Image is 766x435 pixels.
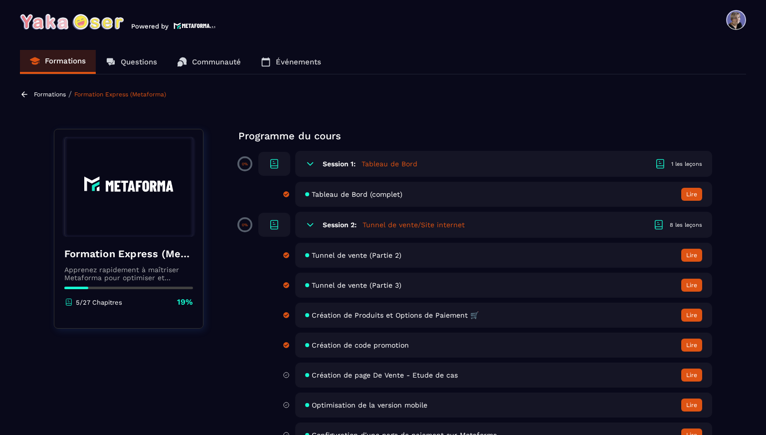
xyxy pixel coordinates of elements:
[681,309,702,322] button: Lire
[96,50,167,74] a: Questions
[131,22,169,30] p: Powered by
[312,190,402,198] span: Tableau de Bord (complet)
[312,341,409,349] span: Création de code promotion
[34,91,66,98] a: Formations
[174,21,215,30] img: logo
[76,299,122,306] p: 5/27 Chapitres
[671,160,702,168] div: 1 les leçons
[62,137,195,237] img: banner
[323,160,356,168] h6: Session 1:
[362,159,417,169] h5: Tableau de Bord
[312,281,401,289] span: Tunnel de vente (Partie 3)
[64,247,193,261] h4: Formation Express (Metaforma)
[681,279,702,292] button: Lire
[323,221,357,229] h6: Session 2:
[64,266,193,282] p: Apprenez rapidement à maîtriser Metaforma pour optimiser et automatiser votre business. 🚀
[238,129,712,143] p: Programme du cours
[276,57,321,66] p: Événements
[670,221,702,229] div: 8 les leçons
[312,371,458,379] span: Création de page De Vente - Etude de cas
[681,188,702,201] button: Lire
[363,220,465,230] h5: Tunnel de vente/Site internet
[312,251,401,259] span: Tunnel de vente (Partie 2)
[177,297,193,308] p: 19%
[251,50,331,74] a: Événements
[68,89,72,99] span: /
[242,162,248,166] p: 0%
[74,91,166,98] a: Formation Express (Metaforma)
[192,57,241,66] p: Communauté
[681,249,702,262] button: Lire
[681,369,702,382] button: Lire
[312,311,479,319] span: Création de Produits et Options de Paiement 🛒
[681,339,702,352] button: Lire
[20,14,124,30] img: logo-branding
[167,50,251,74] a: Communauté
[312,401,427,409] span: Optimisation de la version mobile
[242,223,248,227] p: 0%
[681,399,702,412] button: Lire
[45,56,86,65] p: Formations
[121,57,157,66] p: Questions
[20,50,96,74] a: Formations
